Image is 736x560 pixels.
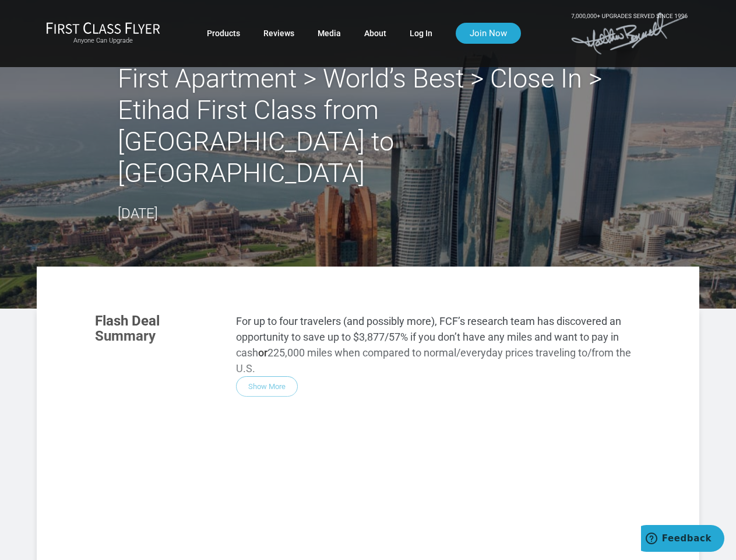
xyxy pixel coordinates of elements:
[118,205,158,222] time: [DATE]
[263,23,294,44] a: Reviews
[95,313,219,344] h3: Flash Deal Summary
[456,23,521,44] a: Join Now
[46,22,160,34] img: First Class Flyer
[364,23,386,44] a: About
[46,37,160,45] small: Anyone Can Upgrade
[118,63,619,189] h2: First Apartment > World’s Best > Close In > Etihad First Class from [GEOGRAPHIC_DATA] to [GEOGRAP...
[318,23,341,44] a: Media
[207,23,240,44] a: Products
[410,23,432,44] a: Log In
[641,525,724,554] iframe: Opens a widget where you can find more information
[236,313,641,376] p: For up to four travelers (and possibly more), FCF’s research team has discovered an opportunity t...
[46,22,160,45] a: First Class FlyerAnyone Can Upgrade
